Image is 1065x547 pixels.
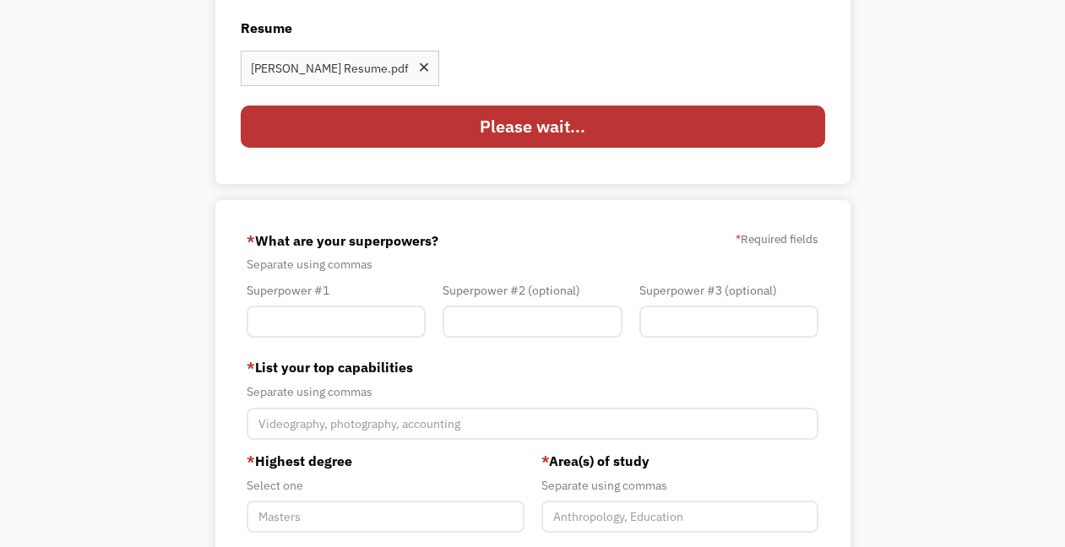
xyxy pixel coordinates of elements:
[639,280,818,301] div: Superpower #3 (optional)
[247,280,426,301] div: Superpower #1
[247,408,818,440] input: Videography, photography, accounting
[541,451,818,471] label: Area(s) of study
[247,501,524,533] input: Masters
[736,229,818,249] label: Required fields
[247,451,524,471] label: Highest degree
[247,227,438,254] label: What are your superpowers?
[247,382,818,402] div: Separate using commas
[541,501,818,533] input: Anthropology, Education
[247,475,524,496] div: Select one
[541,475,818,496] div: Separate using commas
[241,106,825,148] input: Please wait...
[251,58,409,79] div: [PERSON_NAME] Resume.pdf
[247,254,818,274] div: Separate using commas
[241,18,825,38] label: Resume
[241,18,825,159] form: Member-Update-Form-Resume
[443,280,622,301] div: Superpower #2 (optional)
[247,357,818,377] label: List your top capabilities
[417,61,431,79] div: Remove file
